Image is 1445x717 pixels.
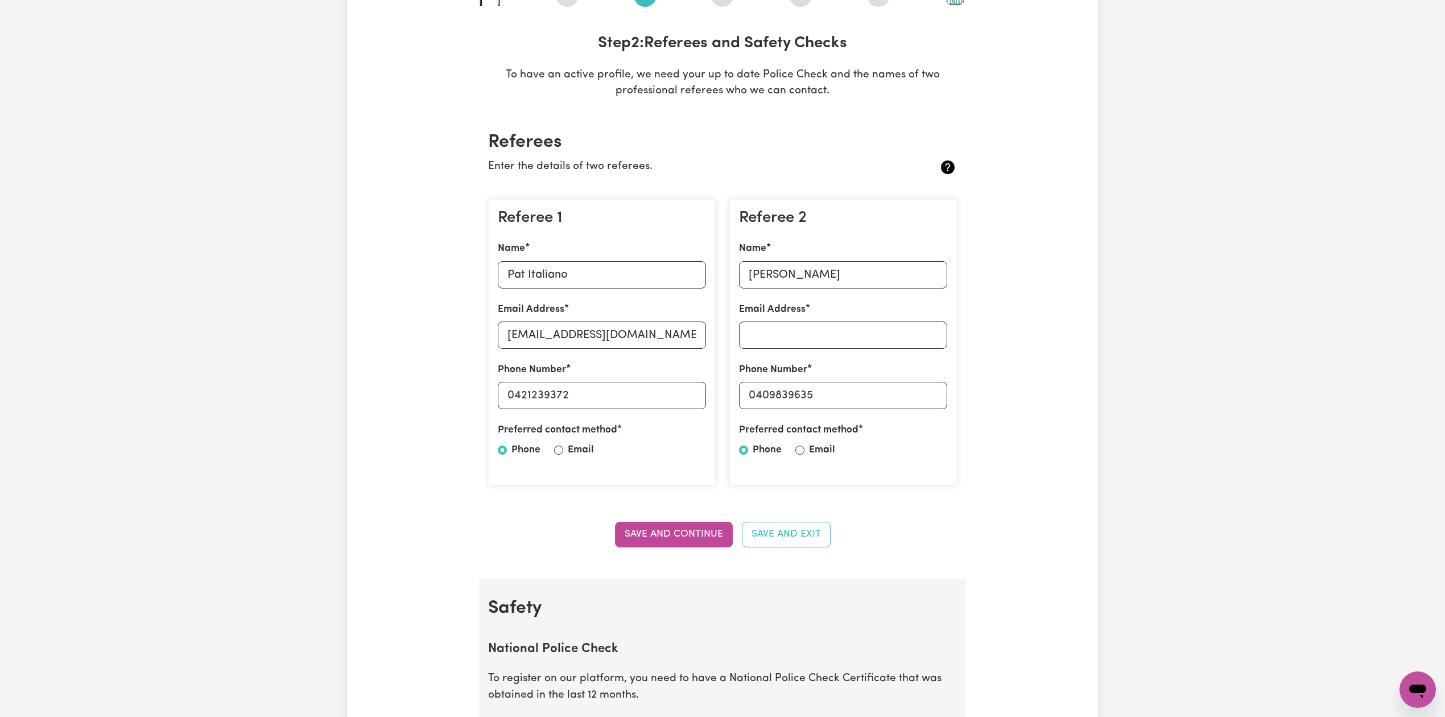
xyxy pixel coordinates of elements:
h3: Referee 1 [498,209,706,228]
label: Email Address [498,302,564,317]
label: Email [568,443,594,458]
button: Save and Exit [742,522,831,547]
iframe: Button to launch messaging window [1399,671,1436,708]
label: Phone [511,443,540,458]
p: Enter the details of two referees. [488,159,879,175]
label: Name [739,241,766,256]
p: To register on our platform, you need to have a National Police Check Certificate that was obtain... [488,671,957,704]
label: Name [498,241,525,256]
label: Email [809,443,835,458]
label: Phone Number [739,362,807,377]
label: Preferred contact method [498,423,617,438]
label: Phone Number [498,362,566,377]
h3: Referee 2 [739,209,947,228]
p: To have an active profile, we need your up to date Police Check and the names of two professional... [479,67,966,100]
label: Phone [753,443,782,458]
button: Save and Continue [615,522,733,547]
h2: Safety [488,597,957,619]
h2: Referees [488,131,957,153]
h3: Step 2 : Referees and Safety Checks [479,34,966,53]
h2: National Police Check [488,642,957,657]
label: Preferred contact method [739,423,858,438]
label: Email Address [739,302,806,317]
